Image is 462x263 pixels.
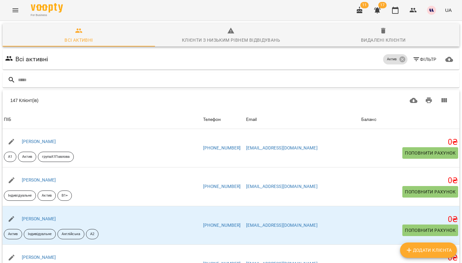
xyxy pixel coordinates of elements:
[57,191,72,201] div: В1+
[42,193,52,199] p: Актив
[402,225,458,236] button: Поповнити рахунок
[410,54,439,65] button: Фільтр
[405,226,456,234] span: Поповнити рахунок
[86,229,98,239] div: А2
[4,191,36,201] div: Індивідуальне
[203,223,241,228] a: [PHONE_NUMBER]
[10,97,222,104] div: 147 Клієнт(ів)
[405,149,456,157] span: Поповнити рахунок
[402,186,458,198] button: Поповнити рахунок
[406,93,421,108] button: Завантажити CSV
[402,147,458,159] button: Поповнити рахунок
[387,57,397,62] p: Актив
[405,188,456,196] span: Поповнити рахунок
[203,116,221,123] div: Sort
[360,2,369,8] span: 11
[8,154,12,160] p: А1
[90,232,94,237] p: А2
[383,54,407,64] div: Актив
[8,193,32,199] p: Індивідуальне
[28,232,52,237] p: Індивідуальне
[445,7,452,13] span: UA
[421,93,437,108] button: Друк
[62,232,80,237] p: Англійська
[22,154,32,160] p: Актив
[361,36,406,44] div: Видалені клієнти
[246,116,359,123] span: Email
[361,176,458,186] h5: 0 ₴
[361,116,376,123] div: Баланс
[3,90,459,111] div: Table Toolbar
[378,2,387,8] span: 17
[4,116,11,123] div: Sort
[203,116,221,123] div: Телефон
[442,4,454,16] button: UA
[38,152,74,162] div: групаА1Павлова
[4,229,22,239] div: Актив
[24,229,56,239] div: Індивідуальне
[203,145,241,150] a: [PHONE_NUMBER]
[22,139,56,144] a: [PERSON_NAME]
[18,152,36,162] div: Актив
[246,116,257,123] div: Sort
[4,116,11,123] div: ПІБ
[4,152,16,162] div: А1
[62,193,68,199] p: В1+
[400,242,457,258] button: Додати клієнта
[22,177,56,182] a: [PERSON_NAME]
[38,191,56,201] div: Актив
[246,184,318,189] a: [EMAIL_ADDRESS][DOMAIN_NAME]
[361,253,458,263] h5: 0 ₴
[31,3,63,13] img: Voopty Logo
[361,137,458,147] h5: 0 ₴
[22,216,56,221] a: [PERSON_NAME]
[413,55,437,63] span: Фільтр
[64,36,93,44] div: Всі активні
[427,6,436,15] img: 1255ca683a57242d3abe33992970777d.jpg
[4,116,201,123] span: ПІБ
[361,116,376,123] div: Sort
[246,145,318,150] a: [EMAIL_ADDRESS][DOMAIN_NAME]
[182,36,280,44] div: Клієнти з низьким рівнем відвідувань
[8,3,23,18] button: Menu
[246,116,257,123] div: Email
[42,154,70,160] p: групаА1Павлова
[246,223,318,228] a: [EMAIL_ADDRESS][DOMAIN_NAME]
[361,215,458,225] h5: 0 ₴
[361,116,458,123] span: Баланс
[15,54,48,64] h6: Всі активні
[405,246,452,254] span: Додати клієнта
[57,229,84,239] div: Англійська
[8,232,18,237] p: Актив
[203,116,244,123] span: Телефон
[436,93,452,108] button: Вигляд колонок
[203,184,241,189] a: [PHONE_NUMBER]
[31,13,63,17] span: For Business
[22,255,56,260] a: [PERSON_NAME]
